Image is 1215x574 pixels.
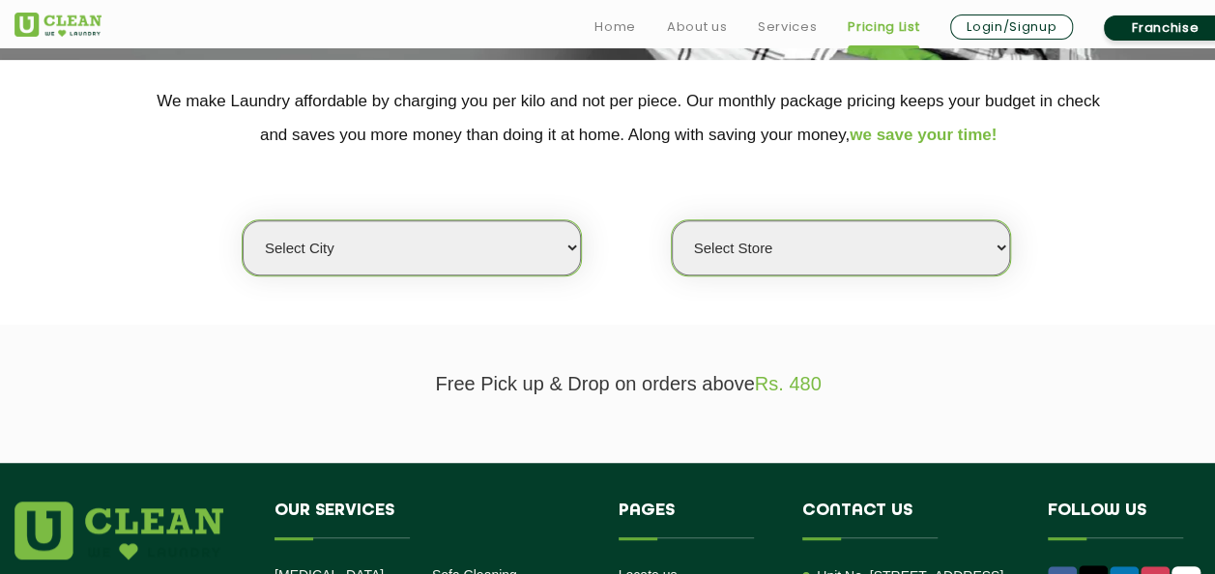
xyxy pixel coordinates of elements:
h4: Contact us [802,502,1019,538]
img: UClean Laundry and Dry Cleaning [14,13,101,37]
a: About us [667,15,727,39]
span: Rs. 480 [755,373,822,394]
a: Home [594,15,636,39]
a: Login/Signup [950,14,1073,40]
h4: Our Services [275,502,590,538]
h4: Pages [619,502,774,538]
img: logo.png [14,502,223,560]
span: we save your time! [850,126,997,144]
a: Services [758,15,817,39]
a: Pricing List [848,15,919,39]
